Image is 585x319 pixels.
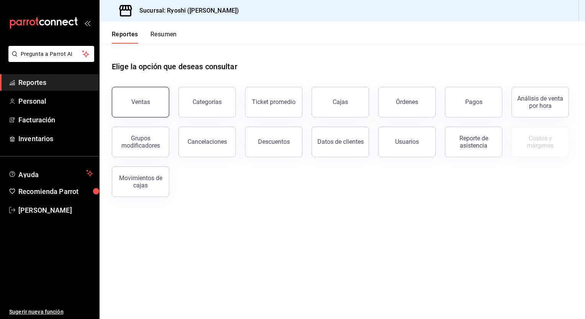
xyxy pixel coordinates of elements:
[312,127,369,157] button: Datos de clientes
[18,205,93,215] span: [PERSON_NAME]
[112,61,237,72] h1: Elige la opción que deseas consultar
[312,87,369,117] button: Cajas
[18,96,93,106] span: Personal
[112,31,138,44] button: Reportes
[395,138,419,145] div: Usuarios
[150,31,177,44] button: Resumen
[378,127,436,157] button: Usuarios
[245,87,302,117] button: Ticket promedio
[133,6,239,15] h3: Sucursal: Ryoshi ([PERSON_NAME])
[84,20,90,26] button: open_drawer_menu
[178,87,236,117] button: Categorías
[396,98,418,106] div: Órdenes
[511,127,569,157] button: Contrata inventarios para ver este reporte
[252,98,296,106] div: Ticket promedio
[445,87,502,117] button: Pagos
[18,115,93,125] span: Facturación
[8,46,94,62] button: Pregunta a Parrot AI
[18,186,93,197] span: Recomienda Parrot
[511,87,569,117] button: Análisis de venta por hora
[21,50,82,58] span: Pregunta a Parrot AI
[445,127,502,157] button: Reporte de asistencia
[450,135,497,149] div: Reporte de asistencia
[516,95,564,109] div: Análisis de venta por hora
[516,135,564,149] div: Costos y márgenes
[245,127,302,157] button: Descuentos
[317,138,364,145] div: Datos de clientes
[18,77,93,88] span: Reportes
[112,87,169,117] button: Ventas
[178,127,236,157] button: Cancelaciones
[112,127,169,157] button: Grupos modificadores
[18,169,83,178] span: Ayuda
[131,98,150,106] div: Ventas
[117,174,164,189] div: Movimientos de cajas
[18,133,93,144] span: Inventarios
[112,31,177,44] div: navigation tabs
[465,98,482,106] div: Pagos
[193,98,222,106] div: Categorías
[378,87,436,117] button: Órdenes
[112,166,169,197] button: Movimientos de cajas
[5,55,94,63] a: Pregunta a Parrot AI
[117,135,164,149] div: Grupos modificadores
[9,308,93,316] span: Sugerir nueva función
[188,138,227,145] div: Cancelaciones
[333,98,348,106] div: Cajas
[258,138,290,145] div: Descuentos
